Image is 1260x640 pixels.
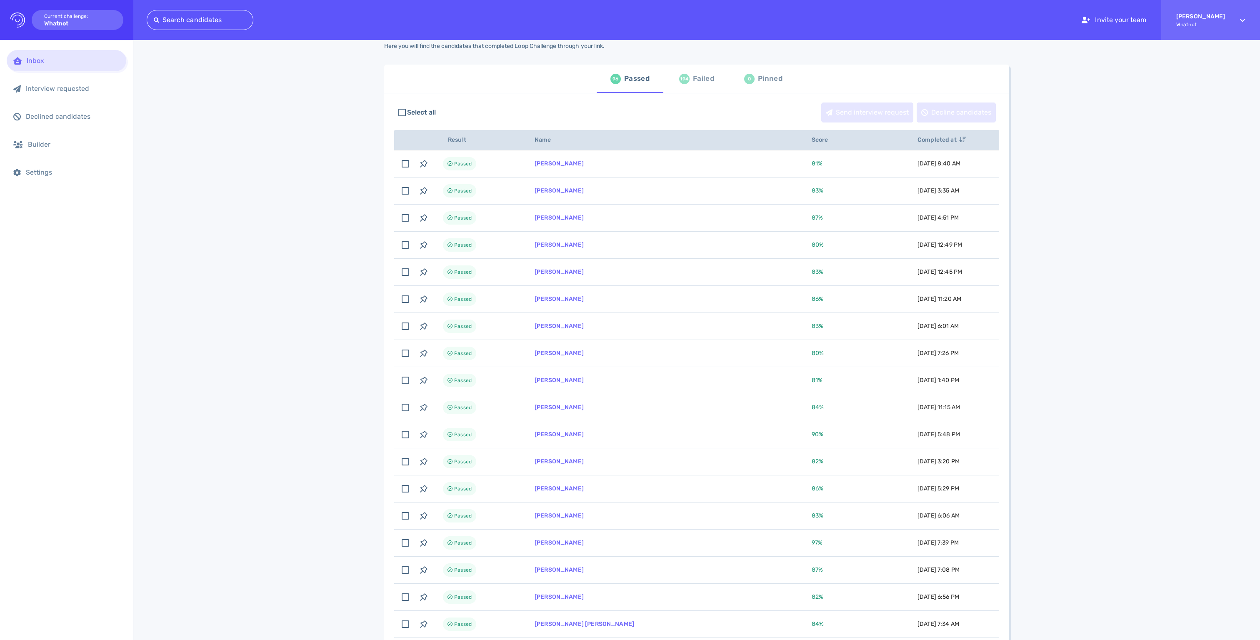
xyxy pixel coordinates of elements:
[26,112,120,120] div: Declined candidates
[454,538,472,548] span: Passed
[917,268,962,275] span: [DATE] 12:45 PM
[27,57,120,65] div: Inbox
[917,431,960,438] span: [DATE] 5:48 PM
[535,322,584,330] a: [PERSON_NAME]
[812,539,822,546] span: 97 %
[535,295,584,302] a: [PERSON_NAME]
[535,241,584,248] a: [PERSON_NAME]
[917,404,960,411] span: [DATE] 11:15 AM
[812,160,822,167] span: 81 %
[535,539,584,546] a: [PERSON_NAME]
[535,485,584,492] a: [PERSON_NAME]
[693,72,714,85] div: Failed
[454,213,472,223] span: Passed
[812,404,824,411] span: 84 %
[812,458,823,465] span: 82 %
[812,136,837,143] span: Score
[1176,22,1225,27] span: Whatnot
[535,136,560,143] span: Name
[917,214,959,221] span: [DATE] 4:51 PM
[812,268,823,275] span: 83 %
[28,140,120,148] div: Builder
[610,74,621,84] div: 96
[535,512,584,519] a: [PERSON_NAME]
[535,431,584,438] a: [PERSON_NAME]
[917,350,959,357] span: [DATE] 7:26 PM
[535,566,584,573] a: [PERSON_NAME]
[917,566,960,573] span: [DATE] 7:08 PM
[812,350,824,357] span: 80 %
[812,431,823,438] span: 90 %
[917,136,966,143] span: Completed at
[454,592,472,602] span: Passed
[812,593,823,600] span: 82 %
[812,187,823,194] span: 83 %
[454,619,472,629] span: Passed
[812,214,823,221] span: 87 %
[917,241,962,248] span: [DATE] 12:49 PM
[744,74,755,84] div: 0
[821,102,913,122] button: Send interview request
[812,512,823,519] span: 83 %
[917,322,959,330] span: [DATE] 6:01 AM
[917,539,959,546] span: [DATE] 7:39 PM
[26,85,120,92] div: Interview requested
[454,430,472,440] span: Passed
[535,160,584,167] a: [PERSON_NAME]
[917,187,959,194] span: [DATE] 3:35 AM
[812,241,824,248] span: 80 %
[535,593,584,600] a: [PERSON_NAME]
[917,377,959,384] span: [DATE] 1:40 PM
[454,267,472,277] span: Passed
[535,214,584,221] a: [PERSON_NAME]
[917,485,959,492] span: [DATE] 5:29 PM
[454,321,472,331] span: Passed
[454,159,472,169] span: Passed
[812,295,823,302] span: 86 %
[454,565,472,575] span: Passed
[407,107,436,117] span: Select all
[454,186,472,196] span: Passed
[812,620,824,627] span: 84 %
[812,566,823,573] span: 87 %
[812,377,822,384] span: 81 %
[812,322,823,330] span: 83 %
[917,103,995,122] div: Decline candidates
[917,160,960,167] span: [DATE] 8:40 AM
[917,102,996,122] button: Decline candidates
[917,593,959,600] span: [DATE] 6:56 PM
[454,348,472,358] span: Passed
[535,187,584,194] a: [PERSON_NAME]
[384,42,605,50] div: Here you will find the candidates that completed Loop Challenge through your link.
[917,295,961,302] span: [DATE] 11:20 AM
[535,458,584,465] a: [PERSON_NAME]
[917,620,959,627] span: [DATE] 7:34 AM
[535,404,584,411] a: [PERSON_NAME]
[433,130,525,150] th: Result
[454,375,472,385] span: Passed
[454,511,472,521] span: Passed
[624,72,650,85] div: Passed
[454,457,472,467] span: Passed
[917,458,960,465] span: [DATE] 3:20 PM
[812,485,823,492] span: 86 %
[535,350,584,357] a: [PERSON_NAME]
[454,484,472,494] span: Passed
[535,620,634,627] a: [PERSON_NAME] [PERSON_NAME]
[26,168,120,176] div: Settings
[454,294,472,304] span: Passed
[535,377,584,384] a: [PERSON_NAME]
[679,74,690,84] div: 194
[822,103,913,122] div: Send interview request
[758,72,782,85] div: Pinned
[917,512,960,519] span: [DATE] 6:06 AM
[454,240,472,250] span: Passed
[454,402,472,412] span: Passed
[535,268,584,275] a: [PERSON_NAME]
[1176,13,1225,20] strong: [PERSON_NAME]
